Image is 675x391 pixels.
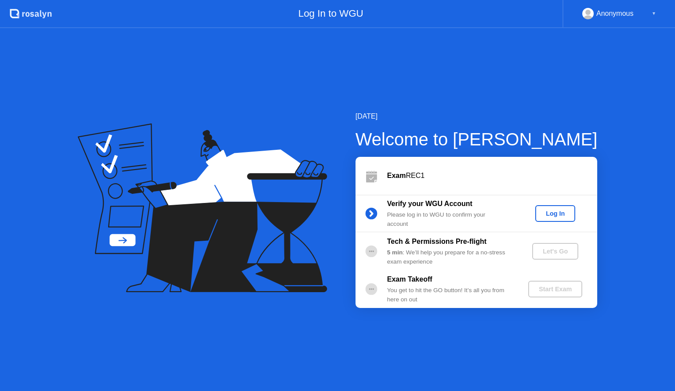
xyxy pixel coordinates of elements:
div: : We’ll help you prepare for a no-stress exam experience [387,248,514,266]
b: Exam Takeoff [387,275,432,283]
b: Verify your WGU Account [387,200,472,207]
div: Log In [539,210,572,217]
button: Start Exam [528,281,582,297]
div: You get to hit the GO button! It’s all you from here on out [387,286,514,304]
div: [DATE] [356,111,598,122]
button: Let's Go [532,243,578,260]
div: Anonymous [596,8,634,19]
div: Start Exam [532,286,579,293]
div: REC1 [387,170,597,181]
button: Log In [535,205,575,222]
b: Exam [387,172,406,179]
b: Tech & Permissions Pre-flight [387,238,486,245]
div: Let's Go [536,248,575,255]
div: ▼ [652,8,656,19]
div: Please log in to WGU to confirm your account [387,210,514,228]
div: Welcome to [PERSON_NAME] [356,126,598,152]
b: 5 min [387,249,403,256]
